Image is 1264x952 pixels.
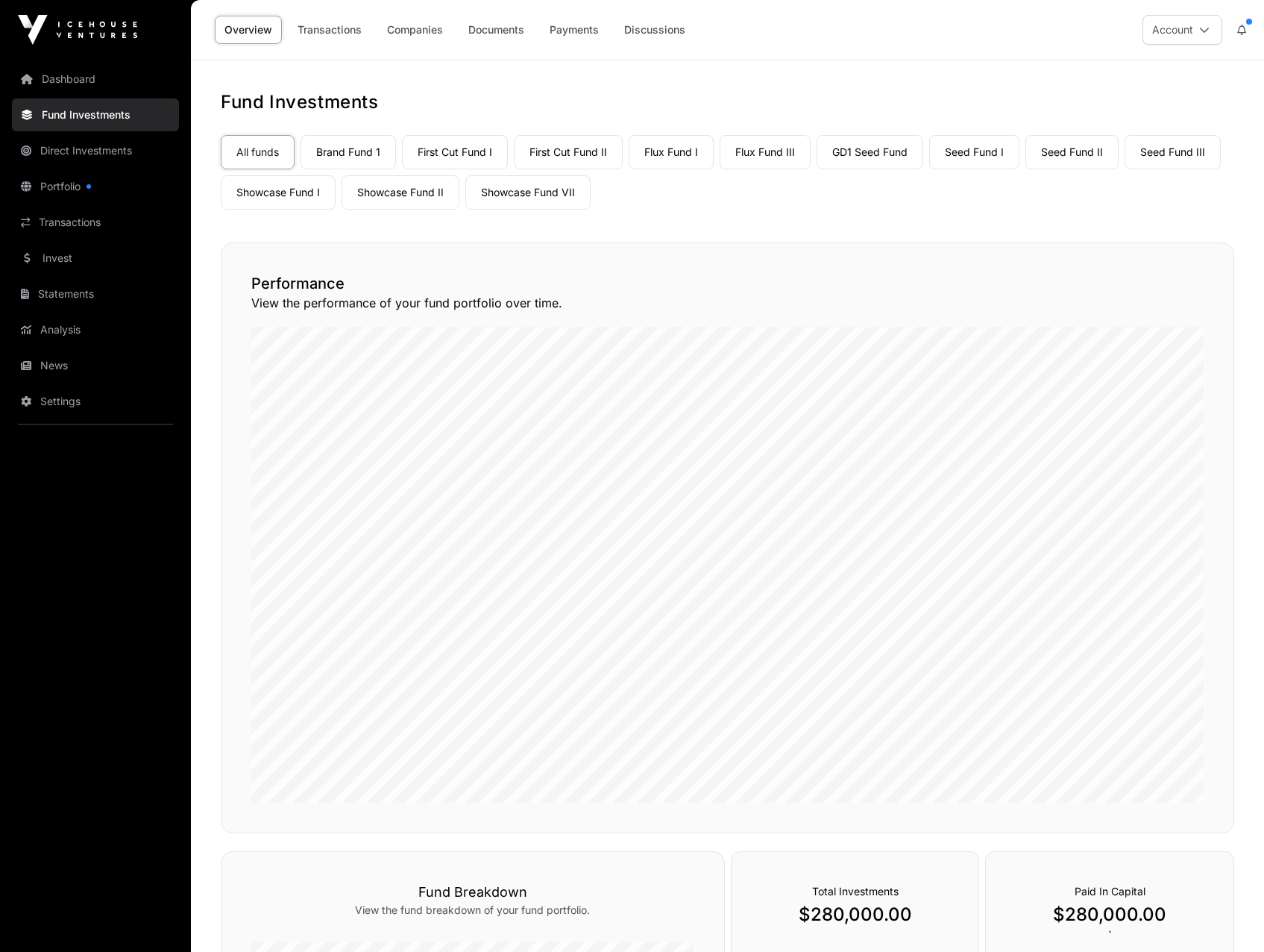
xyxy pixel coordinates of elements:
[12,278,179,310] a: Statements
[288,16,371,44] a: Transactions
[459,16,534,44] a: Documents
[465,175,591,210] a: Showcase Fund VII
[1016,903,1204,927] p: $280,000.00
[614,16,695,44] a: Discussions
[342,175,459,210] a: Showcase Fund II
[1075,885,1145,898] span: Paid In Capital
[1142,15,1222,45] button: Account
[817,135,923,169] a: GD1 Seed Fund
[221,90,1234,114] h1: Fund Investments
[812,885,899,898] span: Total Investments
[1025,135,1119,169] a: Seed Fund II
[301,135,396,169] a: Brand Fund 1
[12,242,179,275] a: Invest
[12,98,179,131] a: Fund Investments
[18,15,137,45] img: Icehouse Ventures Logo
[215,16,282,44] a: Overview
[12,385,179,418] a: Settings
[629,135,714,169] a: Flux Fund I
[761,903,949,927] p: $280,000.00
[12,134,179,167] a: Direct Investments
[402,135,508,169] a: First Cut Fund I
[377,16,453,44] a: Companies
[251,882,694,903] h3: Fund Breakdown
[12,63,179,95] a: Dashboard
[1189,880,1264,952] iframe: Chat Widget
[929,135,1019,169] a: Seed Fund I
[221,135,295,169] a: All funds
[12,170,179,203] a: Portfolio
[251,903,694,918] p: View the fund breakdown of your fund portfolio.
[1125,135,1221,169] a: Seed Fund III
[251,294,1204,312] p: View the performance of your fund portfolio over time.
[540,16,609,44] a: Payments
[12,313,179,346] a: Analysis
[720,135,811,169] a: Flux Fund III
[251,273,1204,294] h2: Performance
[12,206,179,239] a: Transactions
[12,349,179,382] a: News
[221,175,336,210] a: Showcase Fund I
[514,135,623,169] a: First Cut Fund II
